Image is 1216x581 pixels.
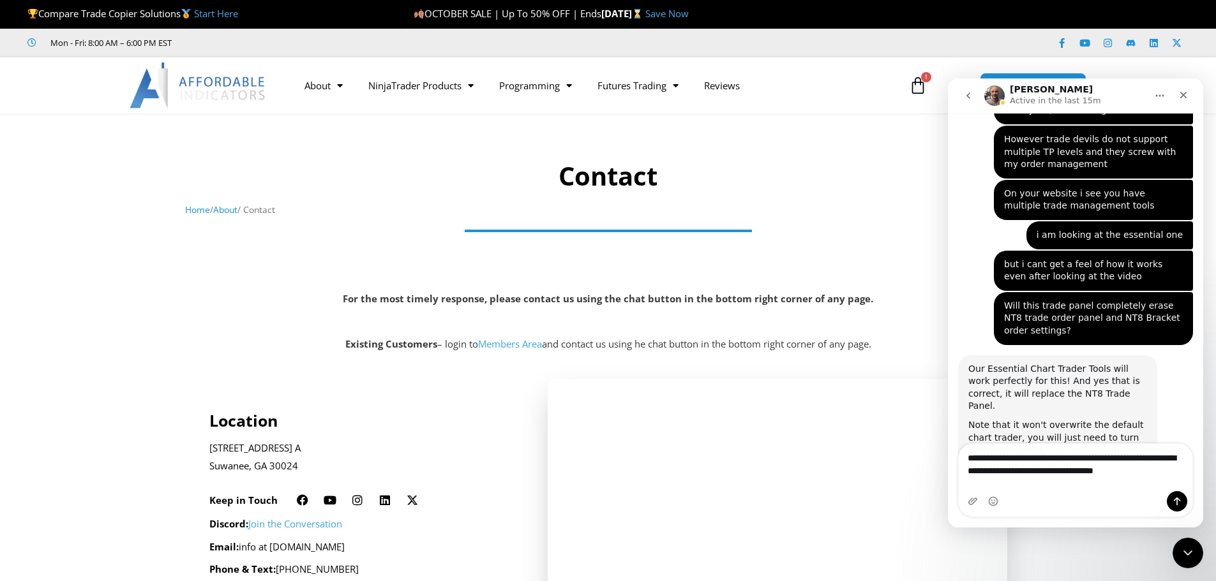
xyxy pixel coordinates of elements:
p: – login to and contact us using he chat button in the bottom right corner of any page. [6,335,1210,353]
strong: For the most timely response, please contact us using the chat button in the bottom right corner ... [343,292,873,305]
p: info at [DOMAIN_NAME] [209,538,514,556]
nav: Breadcrumb [185,202,1031,218]
a: Futures Trading [585,71,691,100]
iframe: Intercom live chat [948,78,1203,527]
strong: Discord: [209,517,248,530]
img: LogoAI | Affordable Indicators – NinjaTrader [130,63,267,108]
span: 1 [921,72,931,82]
a: 1 [890,67,946,104]
img: 🏆 [28,9,38,18]
p: [STREET_ADDRESS] A Suwanee, GA 30024 [209,439,514,475]
a: About [213,203,237,216]
strong: [DATE] [601,7,645,20]
strong: Phone & Text: [209,563,276,575]
a: MEMBERS AREA [980,73,1086,99]
a: Programming [486,71,585,100]
a: Start Here [194,7,238,20]
span: Compare Trade Copier Solutions [27,7,238,20]
a: Members Area [478,337,542,350]
h1: Contact [185,158,1031,194]
img: 🍂 [414,9,424,18]
a: Join the Conversation [248,517,342,530]
a: Home [185,203,210,216]
a: NinjaTrader Products [356,71,486,100]
iframe: Intercom live chat [1173,538,1203,568]
a: About [292,71,356,100]
span: OCTOBER SALE | Up To 50% OFF | Ends [414,7,601,20]
p: [PHONE_NUMBER] [209,561,514,578]
strong: Email: [209,540,239,553]
a: Save Now [645,7,689,20]
a: Reviews [691,71,753,100]
strong: Existing Customers [345,337,437,350]
img: ⌛ [633,9,642,18]
iframe: Customer reviews powered by Trustpilot [190,36,381,49]
h4: Location [209,411,514,430]
h6: Keep in Touch [209,494,278,506]
span: Mon - Fri: 8:00 AM – 6:00 PM EST [47,35,172,50]
nav: Menu [292,71,894,100]
img: 🥇 [181,9,191,18]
